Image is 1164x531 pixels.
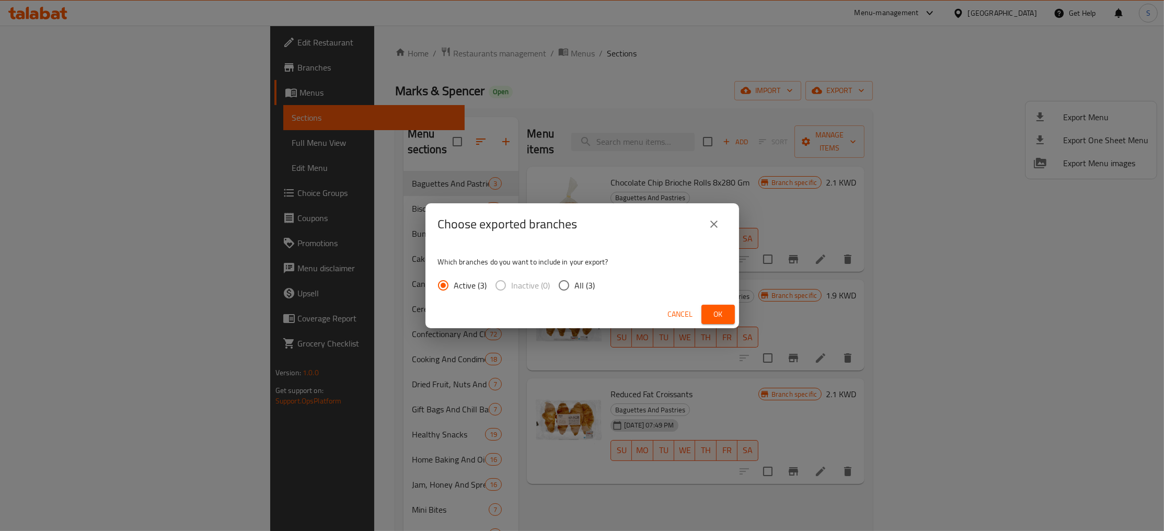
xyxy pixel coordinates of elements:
[664,305,697,324] button: Cancel
[710,308,727,321] span: Ok
[575,279,595,292] span: All (3)
[438,216,578,233] h2: Choose exported branches
[701,305,735,324] button: Ok
[701,212,727,237] button: close
[668,308,693,321] span: Cancel
[438,257,727,267] p: Which branches do you want to include in your export?
[512,279,550,292] span: Inactive (0)
[454,279,487,292] span: Active (3)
